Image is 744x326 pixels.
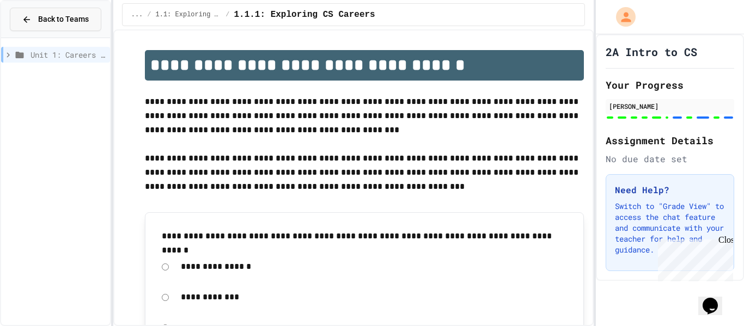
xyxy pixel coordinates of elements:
[147,10,151,19] span: /
[654,235,733,281] iframe: chat widget
[156,10,222,19] span: 1.1: Exploring CS Careers
[606,77,734,93] h2: Your Progress
[615,183,725,196] h3: Need Help?
[131,10,143,19] span: ...
[698,282,733,315] iframe: chat widget
[38,14,89,25] span: Back to Teams
[605,4,638,29] div: My Account
[10,8,101,31] button: Back to Teams
[606,152,734,165] div: No due date set
[606,44,697,59] h1: 2A Intro to CS
[234,8,375,21] span: 1.1.1: Exploring CS Careers
[606,133,734,148] h2: Assignment Details
[31,49,106,60] span: Unit 1: Careers & Professionalism
[4,4,75,69] div: Chat with us now!Close
[609,101,731,111] div: [PERSON_NAME]
[225,10,229,19] span: /
[615,201,725,255] p: Switch to "Grade View" to access the chat feature and communicate with your teacher for help and ...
